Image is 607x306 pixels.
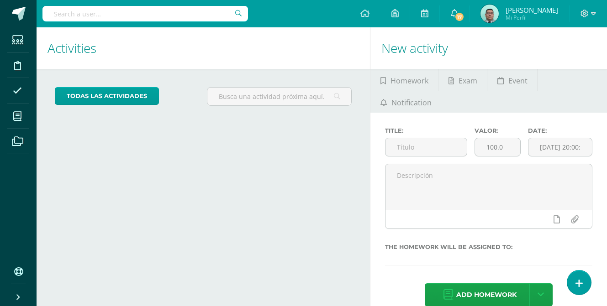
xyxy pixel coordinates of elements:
h1: New activity [381,27,596,69]
input: Puntos máximos [475,138,521,156]
label: Title: [385,127,467,134]
a: Event [487,69,537,91]
span: Event [508,70,528,92]
input: Fecha de entrega [528,138,592,156]
a: todas las Actividades [55,87,159,105]
span: Mi Perfil [506,14,558,21]
label: The homework will be assigned to: [385,244,592,250]
input: Search a user… [42,6,248,21]
h1: Activities [48,27,359,69]
input: Título [385,138,467,156]
span: Exam [459,70,477,92]
a: Homework [370,69,438,91]
label: Valor: [475,127,521,134]
span: 17 [454,12,464,22]
span: Homework [391,70,428,92]
a: Exam [438,69,487,91]
span: [PERSON_NAME] [506,5,558,15]
a: Notification [370,91,441,113]
label: Date: [528,127,592,134]
img: 11ab1357778c86df3579680d15616586.png [480,5,499,23]
span: Add homework [456,284,517,306]
input: Busca una actividad próxima aquí... [207,88,351,105]
span: Notification [391,92,432,114]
